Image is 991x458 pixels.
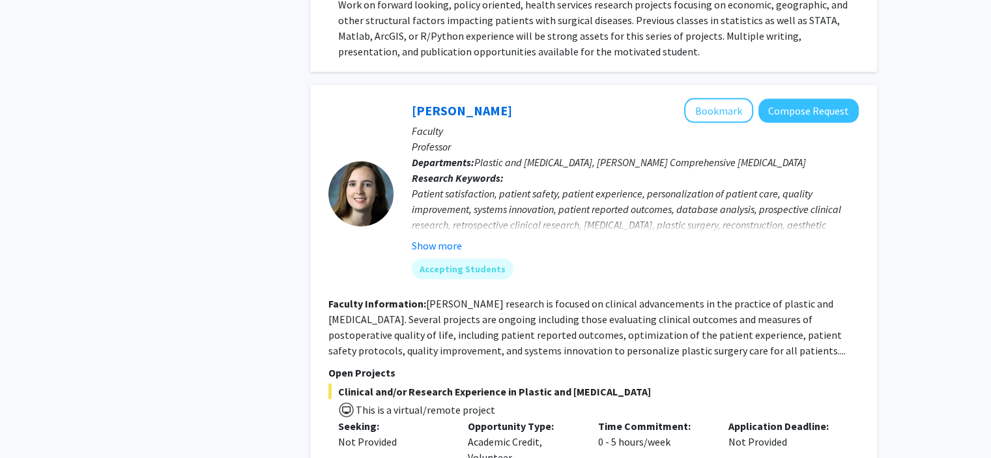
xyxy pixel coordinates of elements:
button: Compose Request to Michele Manahan [758,99,859,123]
p: Seeking: [338,418,449,434]
p: Faculty [412,123,859,139]
span: Clinical and/or Research Experience in Plastic and [MEDICAL_DATA] [328,384,859,399]
mat-chip: Accepting Students [412,259,513,279]
fg-read-more: [PERSON_NAME] research is focused on clinical advancements in the practice of plastic and [MEDICA... [328,297,846,357]
span: Plastic and [MEDICAL_DATA], [PERSON_NAME] Comprehensive [MEDICAL_DATA] [474,156,806,169]
b: Departments: [412,156,474,169]
b: Research Keywords: [412,171,504,184]
p: Open Projects [328,365,859,380]
button: Add Michele Manahan to Bookmarks [684,98,753,123]
p: Opportunity Type: [468,418,579,434]
a: [PERSON_NAME] [412,102,512,119]
iframe: Chat [10,399,55,448]
p: Application Deadline: [728,418,839,434]
span: This is a virtual/remote project [354,403,495,416]
div: Patient satisfaction, patient safety, patient experience, personalization of patient care, qualit... [412,186,859,264]
p: Time Commitment: [598,418,709,434]
div: Not Provided [338,434,449,450]
b: Faculty Information: [328,297,426,310]
p: Professor [412,139,859,154]
button: Show more [412,238,462,253]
